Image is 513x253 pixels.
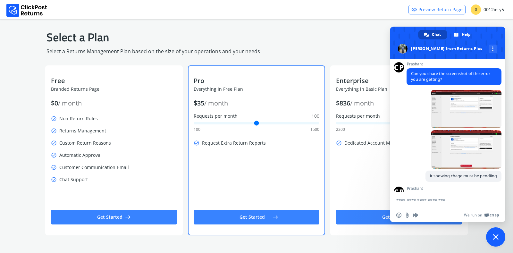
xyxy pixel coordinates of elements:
div: Close chat [486,227,505,247]
p: Returns Management [51,126,177,135]
p: Enterprise [336,76,462,85]
span: east [125,213,131,222]
div: Chat [418,30,447,39]
span: Prashant [407,186,493,191]
p: Automatic Approval [51,151,177,160]
span: check_circle [51,151,57,160]
span: / month [58,99,82,107]
span: Chat [432,30,441,39]
span: check_circle [51,163,57,172]
p: $ 35 [194,99,319,108]
span: 100 [194,127,200,132]
p: Free [51,76,177,85]
p: $ 0 [51,99,177,108]
span: / month [350,99,374,107]
span: it showing chage must be pendiing [430,173,497,179]
label: Requests per month [336,113,462,119]
div: 0012ie-y5 [471,4,504,15]
span: Send a file [405,213,410,218]
span: check_circle [51,175,57,184]
span: check_circle [51,114,57,123]
p: Non-Return Rules [51,114,177,123]
span: east [273,213,278,222]
button: Get Startedeast [336,210,462,224]
p: $ 836 [336,99,462,108]
h1: Select a Plan [46,30,466,45]
span: We run on [464,213,482,218]
span: Insert an emoji [396,213,401,218]
button: Get Startedeast [51,210,177,224]
a: visibilityPreview Return Page [408,5,466,14]
span: Can you share the screenshot of the error you are getting? [411,71,490,82]
span: Prashant [407,62,501,66]
a: We run onCrisp [464,213,499,218]
span: Help [462,30,471,39]
span: check_circle [51,139,57,148]
span: 1500 [310,127,319,132]
p: Branded Returns Page [51,86,177,92]
p: Custom Return Reasons [51,139,177,148]
span: check_circle [336,139,342,148]
span: Audio message [413,213,418,218]
span: 2200 [336,127,345,132]
p: Everything in Basic Plan [336,86,462,92]
span: visibility [411,5,417,14]
span: Crisp [490,213,499,218]
span: check_circle [194,139,199,148]
p: Request Extra Return Reports [194,139,319,148]
span: / month [204,99,228,107]
textarea: Compose your message... [396,198,485,203]
p: Dedicated Account Manager [336,139,462,148]
div: More channels [489,45,497,53]
p: Pro [194,76,319,85]
p: Customer Communication-Email [51,163,177,172]
span: check_circle [51,126,57,135]
button: Get Startedeast [194,210,319,224]
span: 0 [471,4,481,15]
p: Chat Support [51,175,177,184]
img: Logo [6,4,47,17]
p: Everything in Free Plan [194,86,319,92]
p: Select a Returns Management Plan based on the size of your operations and your needs [46,47,466,55]
div: Help [448,30,477,39]
span: 100 [312,113,319,119]
label: Requests per month [194,113,319,119]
